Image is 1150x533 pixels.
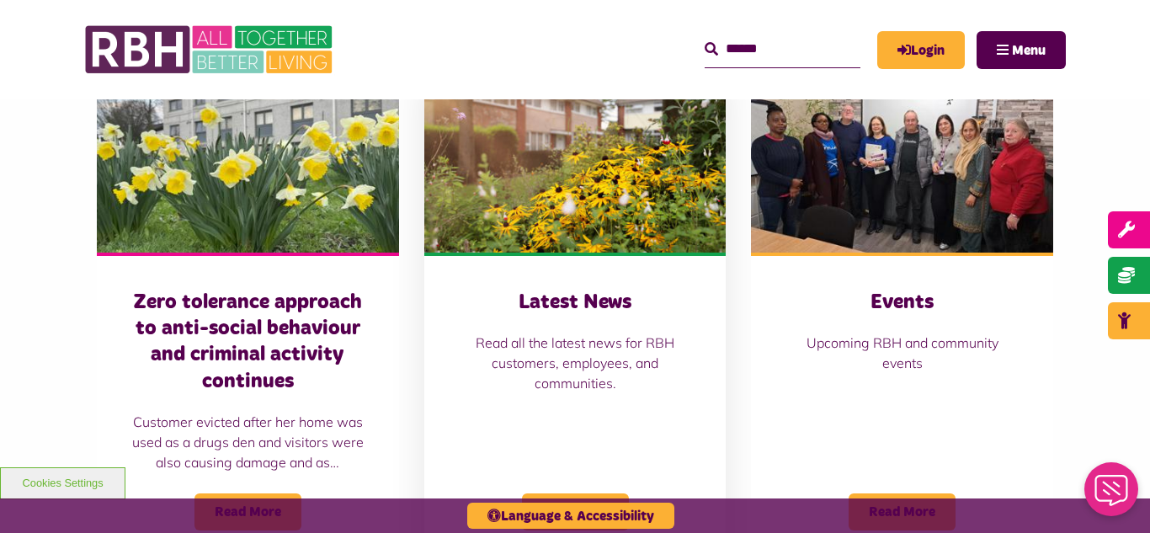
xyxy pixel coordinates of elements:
[1012,44,1046,57] span: Menu
[849,493,956,530] span: Read More
[1074,457,1150,533] iframe: Netcall Web Assistant for live chat
[424,64,727,253] img: SAZ MEDIA RBH HOUSING4
[467,503,674,529] button: Language & Accessibility
[785,333,1020,373] p: Upcoming RBH and community events
[97,64,399,253] img: Freehold
[130,290,365,395] h3: Zero tolerance approach to anti-social behaviour and criminal activity continues
[705,31,860,67] input: Search
[458,290,693,316] h3: Latest News
[785,290,1020,316] h3: Events
[977,31,1066,69] button: Navigation
[194,493,301,530] span: Read More
[877,31,965,69] a: MyRBH
[84,17,337,83] img: RBH
[458,333,693,393] p: Read all the latest news for RBH customers, employees, and communities.
[522,493,629,530] span: Read More
[751,64,1053,253] img: Group photo of customers and colleagues at Spotland Community Centre
[130,412,365,472] p: Customer evicted after her home was used as a drugs den and visitors were also causing damage and...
